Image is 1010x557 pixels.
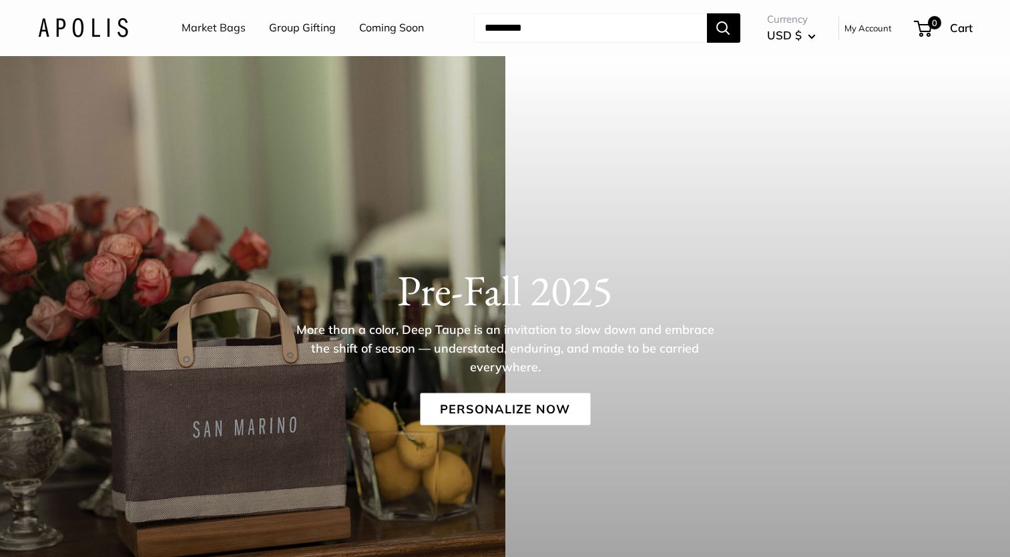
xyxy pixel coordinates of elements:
[915,17,973,39] a: 0 Cart
[707,13,740,43] button: Search
[182,18,246,38] a: Market Bags
[359,18,424,38] a: Coming Soon
[38,265,973,316] h1: Pre-Fall 2025
[767,28,802,42] span: USD $
[767,10,816,29] span: Currency
[38,18,128,37] img: Apolis
[927,16,941,29] span: 0
[474,13,707,43] input: Search...
[767,25,816,46] button: USD $
[269,18,336,38] a: Group Gifting
[950,21,973,35] span: Cart
[844,20,892,36] a: My Account
[420,393,590,425] a: Personalize Now
[288,321,722,377] p: More than a color, Deep Taupe is an invitation to slow down and embrace the shift of season — und...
